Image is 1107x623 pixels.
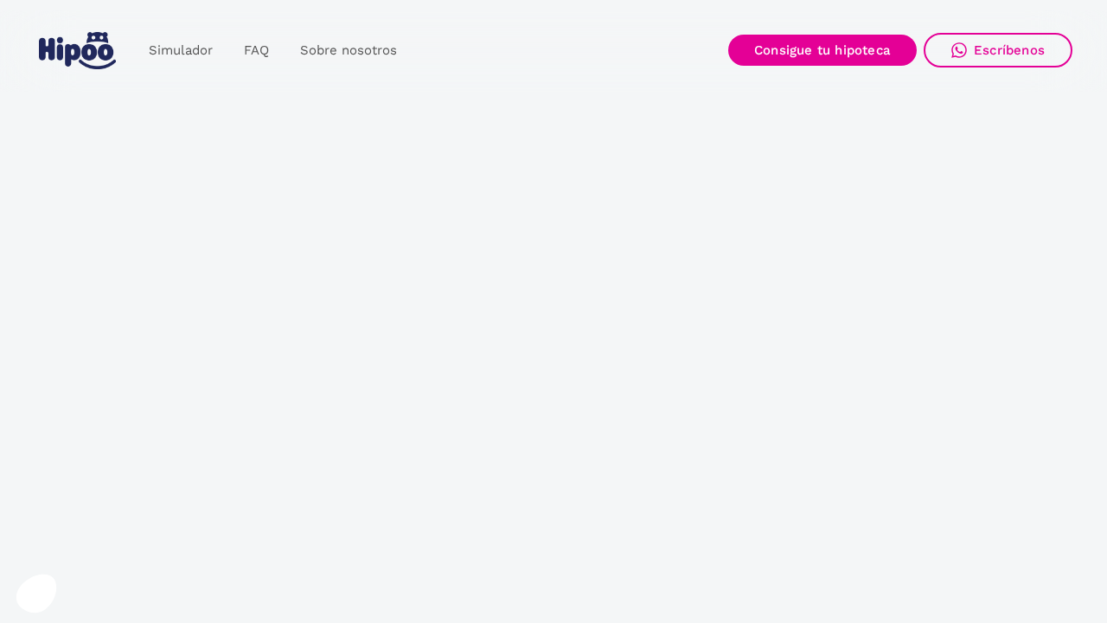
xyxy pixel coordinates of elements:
[924,33,1072,67] a: Escríbenos
[228,34,285,67] a: FAQ
[35,25,119,76] a: home
[285,34,413,67] a: Sobre nosotros
[728,35,917,66] a: Consigue tu hipoteca
[133,34,228,67] a: Simulador
[974,42,1045,58] div: Escríbenos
